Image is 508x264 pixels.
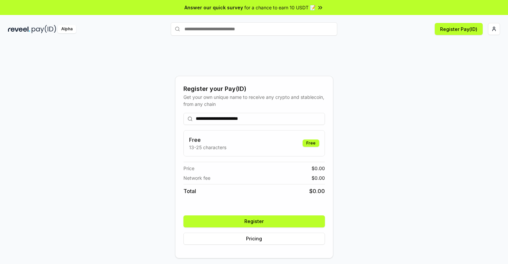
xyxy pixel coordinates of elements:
[183,215,325,227] button: Register
[8,25,30,33] img: reveel_dark
[189,144,226,151] p: 13-25 characters
[312,165,325,172] span: $ 0.00
[244,4,316,11] span: for a chance to earn 10 USDT 📝
[312,174,325,181] span: $ 0.00
[183,187,196,195] span: Total
[58,25,76,33] div: Alpha
[183,233,325,245] button: Pricing
[435,23,483,35] button: Register Pay(ID)
[183,84,325,94] div: Register your Pay(ID)
[184,4,243,11] span: Answer our quick survey
[32,25,56,33] img: pay_id
[189,136,226,144] h3: Free
[303,139,319,147] div: Free
[183,174,210,181] span: Network fee
[183,165,194,172] span: Price
[183,94,325,108] div: Get your own unique name to receive any crypto and stablecoin, from any chain
[309,187,325,195] span: $ 0.00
